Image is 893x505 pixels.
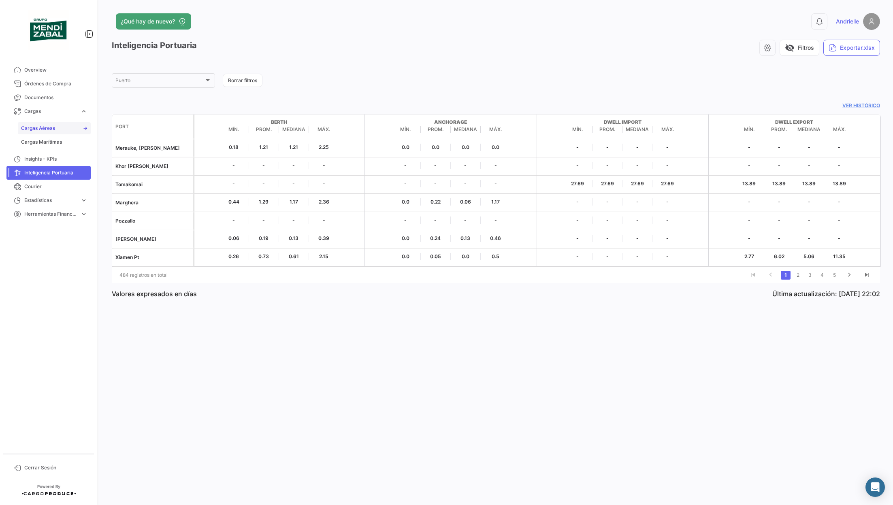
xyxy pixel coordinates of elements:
span: Insights - KPIs [24,155,87,163]
button: Borrar filtros [223,74,262,87]
span: - [592,144,622,151]
div: 484 registros en total [112,265,264,285]
span: Cargas Aéreas [21,125,55,132]
span: Órdenes de Compra [24,80,87,87]
span: ¿Qué hay de nuevo? [121,17,175,25]
span: - [622,144,652,151]
span: - [391,180,421,187]
span: - [563,198,592,206]
span: - [764,144,794,151]
span: 0.06 [219,235,249,242]
span: Prom. [764,126,794,133]
a: Insights - KPIs [6,152,91,166]
a: Cargas Marítimas [18,136,91,148]
button: Exportar.xlsx [823,40,880,56]
strong: Dwell Import [563,119,682,126]
span: Courier [24,183,87,190]
span: Prom. [421,126,451,133]
span: 27.69 [652,180,682,187]
span: 2.77 [734,253,764,260]
span: 0.0 [451,253,481,260]
span: - [279,162,309,169]
span: Máx. [481,126,511,133]
a: go to next page [842,271,857,280]
span: Cargas [24,108,77,115]
span: - [824,144,854,151]
span: - [622,198,652,206]
a: 3 [805,271,815,280]
button: visibility_offFiltros [780,40,819,56]
a: 4 [817,271,827,280]
a: 2 [793,271,803,280]
span: 0.44 [219,198,249,206]
span: - [219,216,249,224]
span: - [309,216,339,224]
span: Herramientas Financieras [24,210,77,218]
img: placeholder-user.png [863,13,880,30]
span: - [421,180,451,187]
span: - [734,198,764,206]
span: Mín. [563,126,592,133]
span: - [592,216,622,224]
img: bc55561a-7921-46bb-892b-a3c551bf61b2.png [28,10,69,50]
span: - [734,162,764,169]
span: - [309,180,339,187]
span: - [592,162,622,169]
p: Valores expresados en días [112,290,197,298]
span: - [451,162,481,169]
span: 27.69 [622,180,652,187]
span: - [734,144,764,151]
span: - [652,144,682,151]
span: - [652,253,682,260]
span: - [764,235,794,242]
span: Mediana [451,126,481,133]
span: Mediana [794,126,824,133]
span: - [734,235,764,242]
span: - [309,162,339,169]
strong: Berth [219,119,339,126]
span: expand_more [80,108,87,115]
span: - [451,180,481,187]
li: page 4 [816,268,828,282]
span: - [592,198,622,206]
span: Máx. [824,126,854,133]
span: - [824,235,854,242]
a: Órdenes de Compra [6,77,91,91]
span: - [279,180,309,187]
span: Documentos [24,94,87,101]
span: Mediana [279,126,309,133]
a: go to last page [859,271,875,280]
p: Tomakomai [115,181,190,188]
li: page 2 [792,268,804,282]
span: - [824,198,854,206]
span: - [824,216,854,224]
div: Abrir Intercom Messenger [865,477,885,497]
span: - [764,162,794,169]
span: Mediana [622,126,652,133]
strong: Dwell Export [734,119,854,126]
span: 0.5 [481,253,511,260]
span: 0.05 [421,253,451,260]
span: - [391,216,421,224]
a: Overview [6,63,91,77]
span: - [794,235,824,242]
span: visibility_off [785,43,795,53]
span: - [622,216,652,224]
span: - [734,216,764,224]
a: Ver histórico [112,102,880,109]
span: 1.21 [249,144,279,151]
span: Prom. [249,126,279,133]
span: Prom. [592,126,622,133]
span: - [652,198,682,206]
span: Mín. [734,126,764,133]
a: 5 [829,271,839,280]
a: Documentos [6,91,91,104]
span: - [794,162,824,169]
span: 0.0 [391,144,421,151]
span: 0.13 [451,235,481,242]
span: - [481,216,511,224]
span: 0.22 [421,198,451,206]
span: expand_more [80,197,87,204]
span: 0.0 [391,198,421,206]
span: - [563,253,592,260]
